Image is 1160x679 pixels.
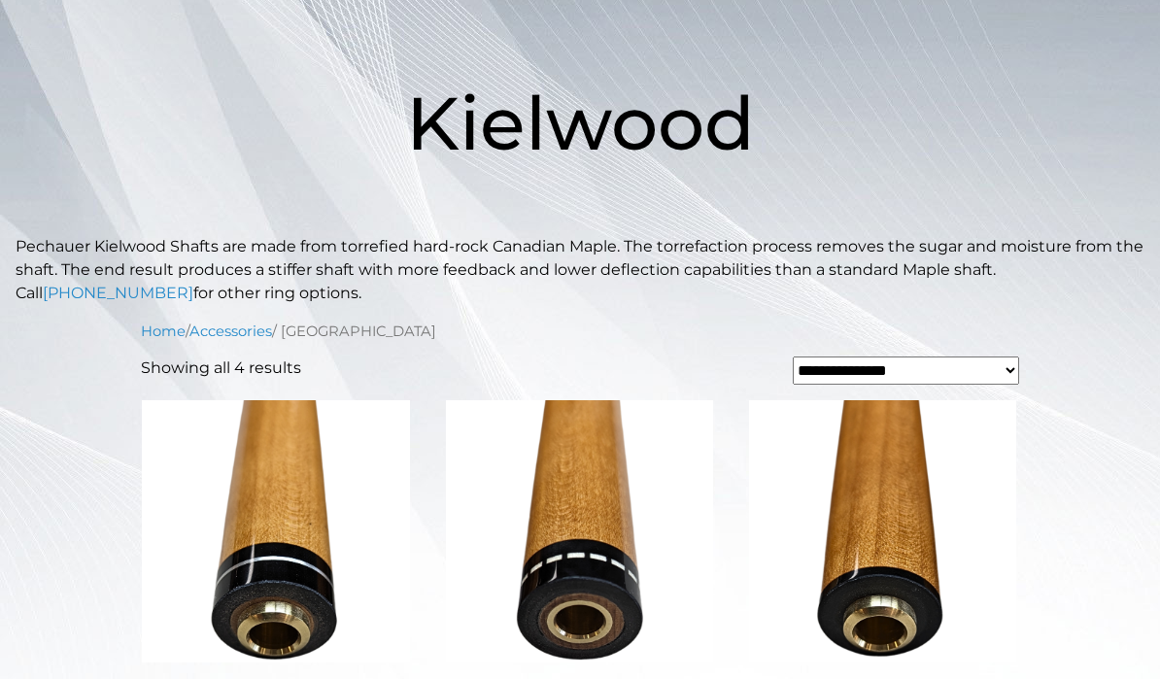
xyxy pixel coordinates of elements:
img: Kielwood 12.75mm .850 (Flat faced/Prior to 2025) [444,400,714,662]
a: [PHONE_NUMBER] [43,284,193,302]
a: Accessories [189,323,272,340]
select: Shop order [793,356,1019,385]
img: Kielwood 12.75mm .850 Joint [Piloted thin black (Pro Series & JP Series 2025)] [748,400,1018,662]
p: Showing all 4 results [141,356,301,380]
p: Pechauer Kielwood Shafts are made from torrefied hard-rock Canadian Maple. The torrefaction proce... [16,235,1144,305]
a: Home [141,323,186,340]
nav: Breadcrumb [141,321,1019,342]
span: Kielwood [406,78,755,168]
img: Kielwood 12.75mm .850 Joint (Pro Series Single Ring) [141,400,411,662]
